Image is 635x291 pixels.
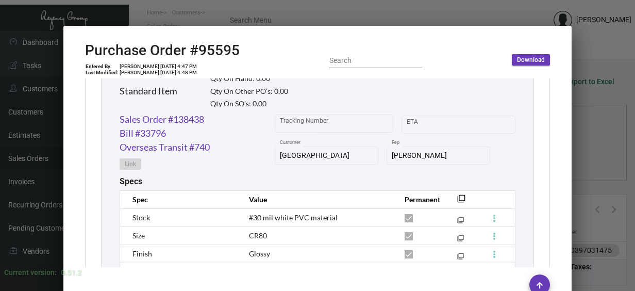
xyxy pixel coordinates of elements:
mat-icon: filter_none [457,219,464,225]
h2: Standard Item [120,86,177,97]
button: Link [120,158,141,170]
div: 0.51.2 [61,267,81,278]
th: Spec [120,190,239,208]
td: [PERSON_NAME] [DATE] 4:48 PM [119,70,197,76]
a: Bill #33796 [120,126,166,140]
span: CR80 [249,231,267,240]
input: End date [447,120,497,128]
h2: Qty On Hand: 0.00 [210,74,288,83]
input: Start date [407,120,439,128]
span: Size [132,231,145,240]
span: Finish [132,249,152,258]
span: Stock [132,213,150,222]
span: #30 mil white PVC material [249,213,338,222]
td: Entered By: [85,63,119,70]
h2: Qty On Other PO’s: 0.00 [210,87,288,96]
th: Value [239,190,394,208]
h2: Specs [120,176,142,186]
button: Download [512,54,550,66]
h2: Qty On SO’s: 0.00 [210,100,288,108]
a: Sales Order #138438 [120,112,204,126]
td: [PERSON_NAME] [DATE] 4:47 PM [119,63,197,70]
span: Glossy [249,249,270,258]
span: Download [517,56,545,64]
mat-icon: filter_none [457,237,464,244]
th: Permanent [394,190,442,208]
h2: Purchase Order #95595 [85,42,240,59]
div: Current version: [4,267,57,278]
a: Overseas Transit #740 [120,140,210,154]
td: Last Modified: [85,70,119,76]
mat-icon: filter_none [457,255,464,262]
mat-icon: filter_none [457,198,465,206]
span: Link [125,160,136,169]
